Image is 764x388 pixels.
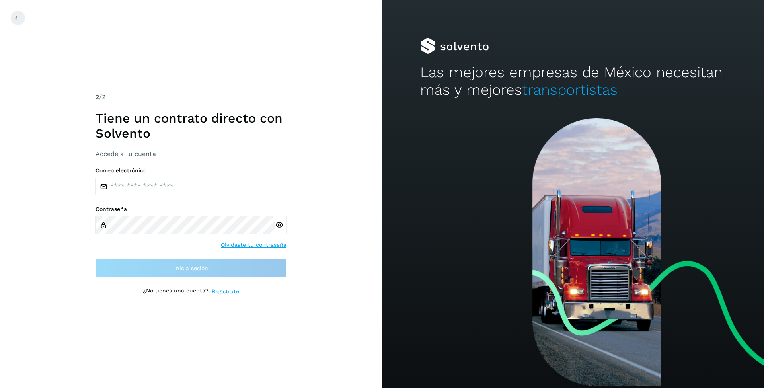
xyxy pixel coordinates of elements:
[95,93,99,101] span: 2
[143,287,209,296] p: ¿No tienes una cuenta?
[221,241,286,249] a: Olvidaste tu contraseña
[95,92,286,102] div: /2
[95,111,286,141] h1: Tiene un contrato directo con Solvento
[95,167,286,174] label: Correo electrónico
[522,81,618,98] span: transportistas
[174,265,208,271] span: Inicia sesión
[420,64,726,99] h2: Las mejores empresas de México necesitan más y mejores
[95,206,286,213] label: Contraseña
[212,287,239,296] a: Regístrate
[95,259,286,278] button: Inicia sesión
[95,150,286,158] h3: Accede a tu cuenta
